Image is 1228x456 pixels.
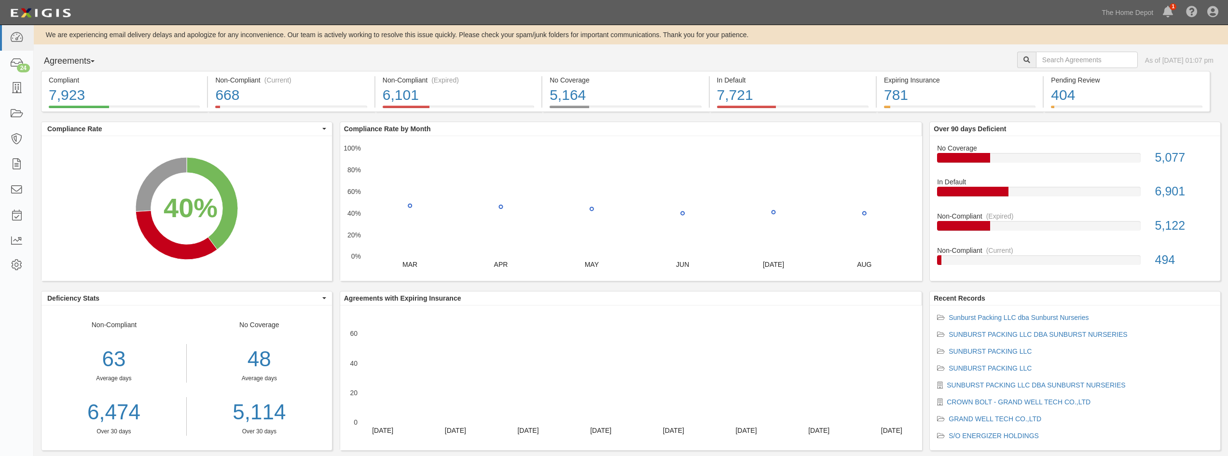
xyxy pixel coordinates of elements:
[1036,52,1138,68] input: Search Agreements
[517,427,538,434] text: [DATE]
[949,331,1127,338] a: SUNBURST PACKING LLC DBA SUNBURST NURSERIES
[937,246,1213,273] a: Non-Compliant(Current)494
[808,427,829,434] text: [DATE]
[340,305,922,450] svg: A chart.
[735,427,757,434] text: [DATE]
[937,177,1213,211] a: In Default6,901
[884,75,1035,85] div: Expiring Insurance
[208,106,374,113] a: Non-Compliant(Current)668
[375,106,541,113] a: Non-Compliant(Expired)6,101
[402,261,417,268] text: MAR
[350,359,358,367] text: 40
[372,427,393,434] text: [DATE]
[383,85,534,106] div: 6,101
[49,75,200,85] div: Compliant
[986,211,1014,221] div: (Expired)
[947,398,1090,406] a: CROWN BOLT - GRAND WELL TECH CO.,LTD
[949,347,1032,355] a: SUNBURST PACKING LLC
[164,189,218,227] div: 40%
[215,75,367,85] div: Non-Compliant (Current)
[717,85,869,106] div: 7,721
[857,261,871,268] text: AUG
[930,211,1220,221] div: Non-Compliant
[344,294,461,302] b: Agreements with Expiring Insurance
[41,397,186,428] a: 6,474
[1097,3,1159,22] a: The Home Depot
[663,427,684,434] text: [DATE]
[41,136,332,281] svg: A chart.
[264,75,291,85] div: (Current)
[350,389,358,397] text: 20
[877,106,1043,113] a: Expiring Insurance781
[930,177,1220,187] div: In Default
[584,261,599,268] text: MAY
[347,166,361,174] text: 80%
[34,30,1228,40] div: We are experiencing email delivery delays and apologize for any inconvenience. Our team is active...
[947,381,1125,389] a: SUNBURST PACKING LLC DBA SUNBURST NURSERIES
[41,428,186,436] div: Over 30 days
[1148,149,1220,166] div: 5,077
[884,85,1035,106] div: 781
[41,374,186,383] div: Average days
[1148,251,1220,269] div: 494
[7,4,74,22] img: logo-5460c22ac91f19d4615b14bd174203de0afe785f0fc80cf4dbbc73dc1793850b.png
[347,188,361,195] text: 60%
[17,64,30,72] div: 24
[347,231,361,238] text: 20%
[41,320,187,436] div: Non-Compliant
[1051,85,1202,106] div: 404
[340,136,922,281] svg: A chart.
[717,75,869,85] div: In Default
[445,427,466,434] text: [DATE]
[930,143,1220,153] div: No Coverage
[949,364,1032,372] a: SUNBURST PACKING LLC
[1051,75,1202,85] div: Pending Review
[347,209,361,217] text: 40%
[351,252,361,260] text: 0%
[1044,106,1210,113] a: Pending Review404
[937,211,1213,246] a: Non-Compliant(Expired)5,122
[930,246,1220,255] div: Non-Compliant
[344,144,361,152] text: 100%
[542,106,708,113] a: No Coverage5,164
[194,344,325,374] div: 48
[344,125,431,133] b: Compliance Rate by Month
[881,427,902,434] text: [DATE]
[1186,7,1198,18] i: Help Center - Complianz
[937,143,1213,178] a: No Coverage5,077
[550,85,701,106] div: 5,164
[986,246,1013,255] div: (Current)
[41,344,186,374] div: 63
[41,106,207,113] a: Compliant7,923
[194,374,325,383] div: Average days
[194,428,325,436] div: Over 30 days
[763,261,784,268] text: [DATE]
[949,314,1089,321] a: Sunburst Packing LLC dba Sunburst Nurseries
[49,85,200,106] div: 7,923
[550,75,701,85] div: No Coverage
[934,125,1006,133] b: Over 90 days Deficient
[1145,55,1214,65] div: As of [DATE] 01:07 pm
[215,85,367,106] div: 668
[47,293,320,303] span: Deficiency Stats
[41,291,332,305] button: Deficiency Stats
[494,261,508,268] text: APR
[676,261,689,268] text: JUN
[350,330,358,337] text: 60
[934,294,985,302] b: Recent Records
[1148,183,1220,200] div: 6,901
[1148,217,1220,235] div: 5,122
[194,397,325,428] a: 5,114
[710,106,876,113] a: In Default7,721
[41,52,113,71] button: Agreements
[383,75,534,85] div: Non-Compliant (Expired)
[47,124,320,134] span: Compliance Rate
[354,418,358,426] text: 0
[949,415,1041,423] a: GRAND WELL TECH CO.,LTD
[431,75,459,85] div: (Expired)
